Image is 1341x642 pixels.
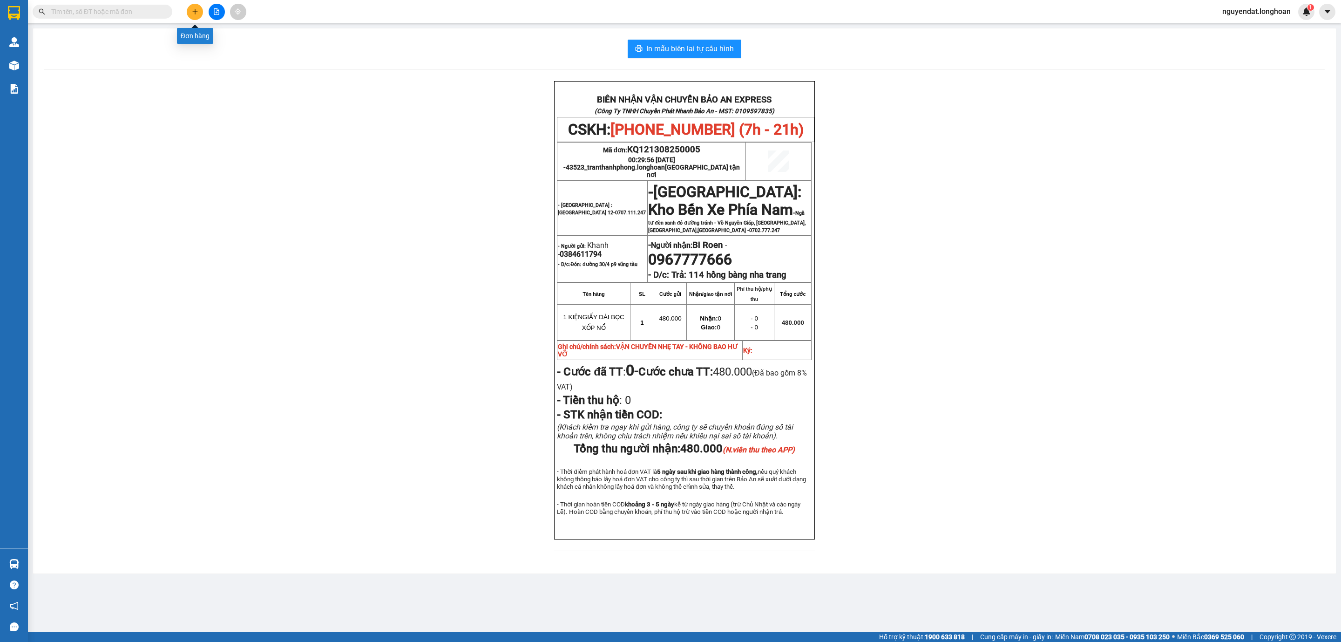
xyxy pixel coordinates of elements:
[701,324,717,331] strong: Giao:
[700,315,718,322] strong: Nhận:
[1215,6,1298,17] span: nguyendat.longhoan
[651,241,723,250] span: Người nhận:
[879,632,965,642] span: Hỗ trợ kỹ thuật:
[10,622,19,631] span: message
[648,183,801,219] span: [GEOGRAPHIC_DATA]: Kho Bến Xe Phía Nam
[563,156,740,178] span: 00:29:56 [DATE] -
[9,61,19,70] img: warehouse-icon
[648,191,806,233] span: -
[692,240,723,250] span: Bi Roen
[10,601,19,610] span: notification
[557,501,800,515] span: - Thời gian hoàn tiền COD kể từ ngày giao hàng (trừ Chủ Nhật và các ngày Lễ). Hoàn COD bằng chuyể...
[615,210,646,216] span: 0707.111.247
[9,84,19,94] img: solution-icon
[566,164,740,178] span: 43523_tranthanhphong.longhoan
[648,251,732,268] span: 0967777666
[625,501,674,508] strong: khoảng 3 - 5 ngày
[558,241,609,259] span: Khanh -
[689,291,732,297] strong: Nhận/giao tận nơi
[780,291,806,297] strong: Tổng cước
[610,121,804,138] span: [PHONE_NUMBER] (7h - 21h)
[18,26,197,33] strong: (Công Ty TNHH Chuyển Phát Nhanh Bảo An - MST: 0109597835)
[635,45,643,54] span: printer
[568,121,804,138] span: CSKH:
[749,227,780,233] span: 0702.777.247
[570,261,637,267] span: Đón: đường 30/4 p9 vũng tàu
[622,394,631,407] span: 0
[648,210,806,233] span: Ngã tư đèn xanh đỏ đường tránh - Võ Nguyên Giáp, [GEOGRAPHIC_DATA], [GEOGRAPHIC_DATA],[GEOGRAPHIC...
[751,315,758,322] span: - 0
[972,632,973,642] span: |
[50,36,210,72] span: [PHONE_NUMBER] (7h - 21h)
[209,4,225,20] button: file-add
[192,8,198,15] span: plus
[39,8,45,15] span: search
[1084,633,1170,641] strong: 0708 023 035 - 0935 103 250
[560,250,602,259] span: 0384611794
[659,315,681,322] span: 480.000
[10,581,19,589] span: question-circle
[557,365,623,378] strong: - Cước đã TT
[603,146,701,154] span: Mã đơn:
[8,6,20,20] img: logo-vxr
[925,633,965,641] strong: 1900 633 818
[8,36,210,72] span: CSKH:
[680,442,795,455] span: 480.000
[235,8,241,15] span: aim
[1319,4,1335,20] button: caret-down
[628,40,741,58] button: printerIn mẫu biên lai tự cấu hình
[1204,633,1244,641] strong: 0369 525 060
[558,343,738,358] span: VẬN CHUYỂN NHẸ TAY - KHÔNG BAO HƯ VỠ
[213,8,220,15] span: file-add
[626,362,638,379] span: -
[700,315,721,322] span: 0
[648,240,723,250] strong: -
[723,445,795,454] em: (N.viên thu theo APP)
[1177,632,1244,642] span: Miền Bắc
[627,144,700,155] span: KQ121308250005
[980,632,1053,642] span: Cung cấp máy in - giấy in:
[563,314,624,331] span: 1 KIỆNGIẤY DÀI BỌC XỐP NỔ
[51,7,161,17] input: Tìm tên, số ĐT hoặc mã đơn
[595,108,774,115] strong: (Công Ty TNHH Chuyển Phát Nhanh Bảo An - MST: 0109597835)
[557,394,631,407] span: :
[558,261,637,267] strong: - D/c:
[230,4,246,20] button: aim
[782,319,804,326] span: 480.000
[737,286,772,302] strong: Phí thu hộ/phụ thu
[557,423,793,440] span: (Khách kiểm tra ngay khi gửi hàng, công ty sẽ chuyển khoản đúng số tài khoản trên, không chịu trá...
[557,394,619,407] strong: - Tiền thu hộ
[1309,4,1312,11] span: 1
[582,291,604,297] strong: Tên hàng
[659,291,681,297] strong: Cước gửi
[646,43,734,55] span: In mẫu biên lai tự cấu hình
[558,243,586,249] strong: - Người gửi:
[751,324,758,331] span: - 0
[657,468,758,475] strong: 5 ngày sau khi giao hàng thành công,
[187,4,203,20] button: plus
[701,324,720,331] span: 0
[1323,7,1332,16] span: caret-down
[648,270,669,280] strong: - D/c:
[574,442,795,455] span: Tổng thu người nhận:
[20,14,195,24] strong: BIÊN NHẬN VẬN CHUYỂN BẢO AN EXPRESS
[626,362,634,379] strong: 0
[557,468,806,490] span: - Thời điểm phát hành hoá đơn VAT là nếu quý khách không thông báo lấy hoá đơn VAT cho công ty th...
[557,365,638,378] span: :
[639,291,645,297] strong: SL
[640,319,643,326] span: 1
[1289,634,1296,640] span: copyright
[723,241,727,250] span: -
[1172,635,1175,639] span: ⚪️
[671,270,786,280] strong: Trả: 114 hồng bàng nha trang
[558,202,646,216] span: - [GEOGRAPHIC_DATA] : [GEOGRAPHIC_DATA] 12-
[1307,4,1314,11] sup: 1
[647,164,740,178] span: [GEOGRAPHIC_DATA] tận nơi
[1055,632,1170,642] span: Miền Nam
[1302,7,1311,16] img: icon-new-feature
[558,343,738,358] strong: Ghi chú/chính sách:
[648,183,653,201] span: -
[597,95,772,105] strong: BIÊN NHẬN VẬN CHUYỂN BẢO AN EXPRESS
[1251,632,1253,642] span: |
[743,347,752,354] strong: Ký:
